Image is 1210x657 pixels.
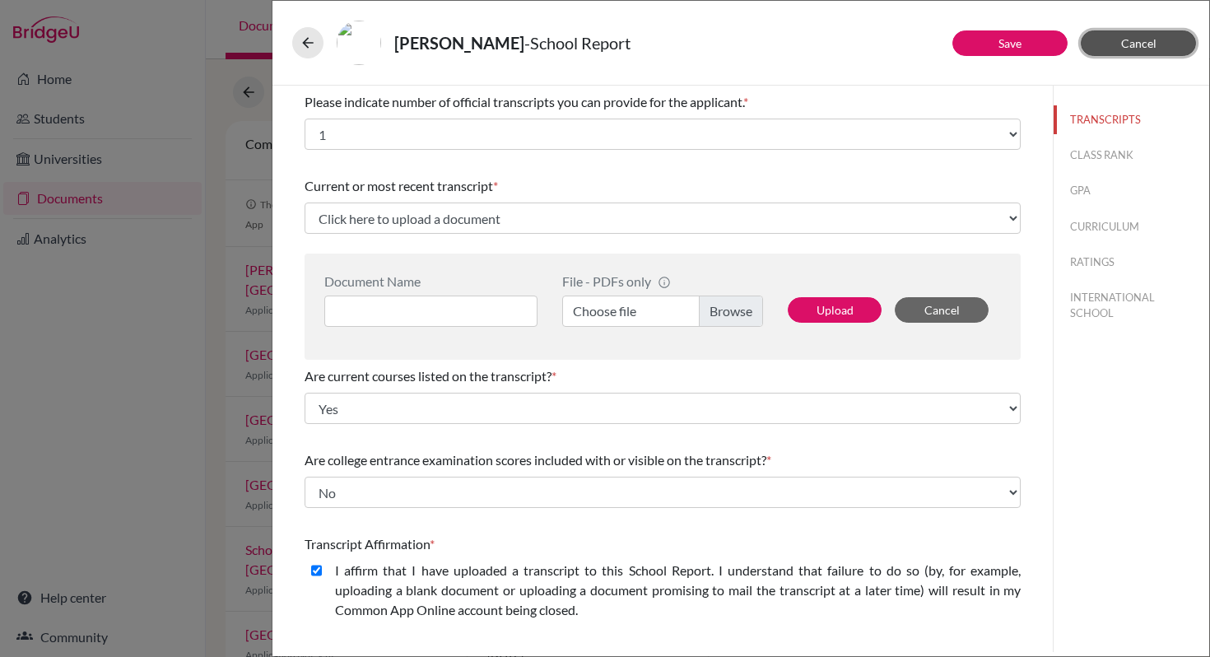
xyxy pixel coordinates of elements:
button: RATINGS [1054,248,1209,277]
span: Transcript Affirmation [305,536,430,552]
span: Are college entrance examination scores included with or visible on the transcript? [305,452,766,468]
button: GPA [1054,176,1209,205]
label: I affirm that I have uploaded a transcript to this School Report. I understand that failure to do... [335,561,1021,620]
button: CURRICULUM [1054,212,1209,241]
div: Document Name [324,273,538,289]
span: - School Report [524,33,631,53]
button: TRANSCRIPTS [1054,105,1209,134]
label: Choose file [562,296,763,327]
div: File - PDFs only [562,273,763,289]
span: Are current courses listed on the transcript? [305,368,551,384]
button: INTERNATIONAL SCHOOL [1054,283,1209,328]
button: CLASS RANK [1054,141,1209,170]
button: Cancel [895,297,989,323]
span: Please indicate number of official transcripts you can provide for the applicant. [305,94,743,109]
strong: [PERSON_NAME] [394,33,524,53]
span: info [658,276,671,289]
span: Current or most recent transcript [305,178,493,193]
button: Upload [788,297,882,323]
